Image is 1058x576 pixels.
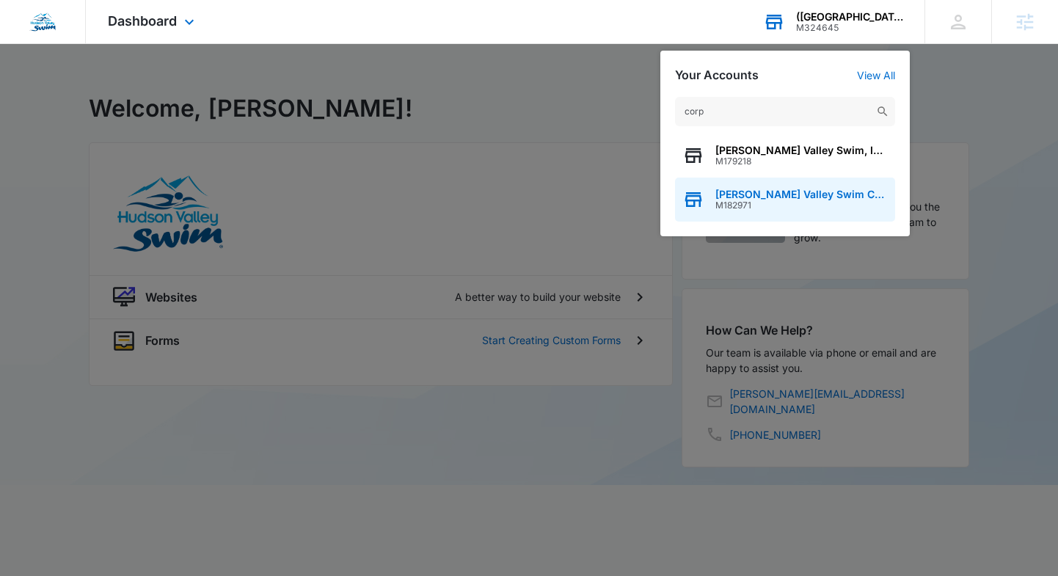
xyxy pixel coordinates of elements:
span: M182971 [715,200,888,211]
span: [PERSON_NAME] Valley Swim Corporate [715,189,888,200]
input: Search Accounts [675,97,895,126]
h2: Your Accounts [675,68,759,82]
span: [PERSON_NAME] Valley Swim, Inc. - Corporate [715,145,888,156]
div: account id [796,23,903,33]
img: Hudson Valley Swim [29,9,56,35]
a: View All [857,69,895,81]
button: [PERSON_NAME] Valley Swim, Inc. - CorporateM179218 [675,134,895,178]
div: account name [796,11,903,23]
button: [PERSON_NAME] Valley Swim CorporateM182971 [675,178,895,222]
span: M179218 [715,156,888,167]
span: Dashboard [108,13,177,29]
